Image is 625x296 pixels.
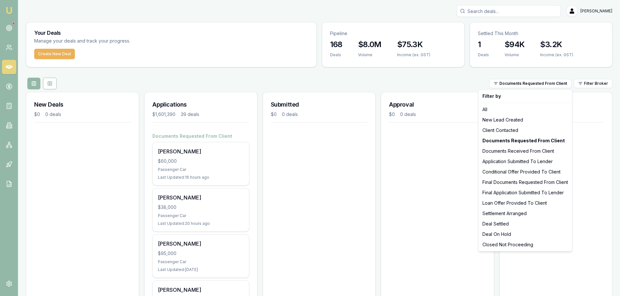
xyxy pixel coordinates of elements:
[34,49,75,59] button: Create New Deal
[158,167,243,172] div: Passenger Car
[34,100,131,109] h3: New Deals
[158,148,243,155] div: [PERSON_NAME]
[540,39,573,50] h3: $3.2K
[480,104,571,115] div: All
[480,177,571,187] div: Final Documents Requested From Client
[158,213,243,218] div: Passenger Car
[478,52,489,58] div: Deals
[397,39,430,50] h3: $75.3K
[152,133,249,139] h4: Documents Requested From Client
[158,250,243,257] div: $95,000
[158,194,243,201] div: [PERSON_NAME]
[358,39,382,50] h3: $8.0M
[282,111,298,118] div: 0 deals
[480,219,571,229] div: Deal Settled
[158,240,243,248] div: [PERSON_NAME]
[480,125,571,135] div: Client Contacted
[389,100,486,109] h3: Approval
[397,52,430,58] div: Income (ex. GST)
[330,52,342,58] div: Deals
[480,156,571,167] div: Application Submitted To Lender
[152,111,175,118] div: $1,601,390
[45,111,61,118] div: 0 deals
[480,91,571,101] div: Filter by
[580,8,612,14] span: [PERSON_NAME]
[358,52,382,58] div: Volume
[400,111,416,118] div: 0 deals
[181,111,199,118] div: 39 deals
[5,6,13,14] img: emu-icon-u.png
[584,81,608,86] span: Filter Broker
[158,221,243,226] div: Last Updated: 20 hours ago
[480,239,571,250] div: Closed Not Proceeding
[158,259,243,264] div: Passenger Car
[480,187,571,198] div: Final Application Submitted To Lender
[158,286,243,294] div: [PERSON_NAME]
[330,39,342,50] h3: 168
[34,30,309,35] h3: Your Deals
[480,146,571,156] div: Documents Received From Client
[499,81,567,86] span: Documents Requested From Client
[480,208,571,219] div: Settlement Arranged
[34,111,40,118] div: $0
[480,229,571,239] div: Deal On Hold
[540,52,573,58] div: Income (ex. GST)
[158,204,243,211] div: $38,000
[271,100,368,109] h3: Submitted
[389,111,395,118] div: $0
[480,115,571,125] div: New Lead Created
[158,158,243,164] div: $60,000
[480,198,571,208] div: Loan Offer Provided To Client
[505,52,525,58] div: Volume
[158,175,243,180] div: Last Updated: 16 hours ago
[330,30,456,37] p: Pipeline
[271,111,277,118] div: $0
[482,137,565,144] strong: Documents Requested From Client
[152,100,249,109] h3: Applications
[457,5,561,17] input: Search deals
[480,167,571,177] div: Conditional Offer Provided To Client
[478,30,604,37] p: Settled This Month
[505,39,525,50] h3: $94K
[478,39,489,50] h3: 1
[158,267,243,272] div: Last Updated: [DATE]
[34,37,201,45] p: Manage your deals and track your progress.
